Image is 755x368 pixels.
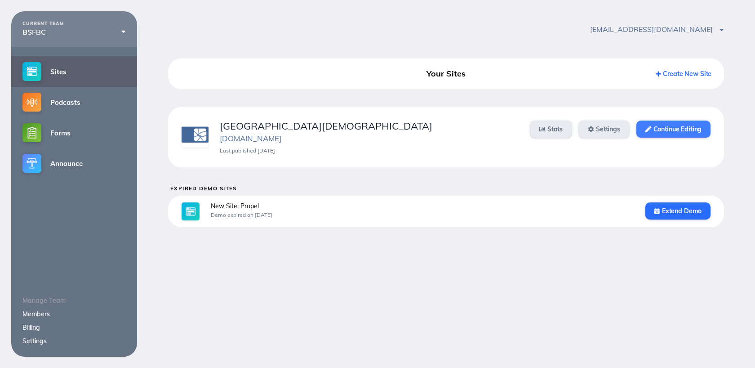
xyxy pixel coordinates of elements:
[530,121,572,138] a: Stats
[22,337,47,345] a: Settings
[22,21,126,27] div: CURRENT TEAM
[220,121,519,132] div: [GEOGRAPHIC_DATA][DEMOGRAPHIC_DATA]
[220,134,281,143] a: [DOMAIN_NAME]
[590,25,724,34] span: [EMAIL_ADDRESS][DOMAIN_NAME]
[645,202,711,220] a: Extend Demo
[182,121,209,148] img: yq5zxkx1cggc1jet.png
[22,154,41,173] img: announce-small@2x.png
[22,296,66,305] span: Manage Team
[182,202,200,220] img: sites-large@2x.jpg
[579,121,629,138] a: Settings
[211,202,634,210] div: New Site: Propel
[358,66,535,82] div: Your Sites
[22,310,50,318] a: Members
[170,185,724,191] h5: Expired Demo Sites
[22,28,126,36] div: BSFBC
[11,117,137,148] a: Forms
[22,93,41,112] img: podcasts-small@2x.png
[656,70,712,78] a: Create New Site
[22,323,40,332] a: Billing
[22,123,41,142] img: forms-small@2x.png
[22,62,41,81] img: sites-small@2x.png
[11,87,137,117] a: Podcasts
[11,148,137,179] a: Announce
[636,121,711,138] a: Continue Editing
[211,212,634,218] div: Demo expired on [DATE]
[220,148,519,154] div: Last published [DATE]
[11,56,137,87] a: Sites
